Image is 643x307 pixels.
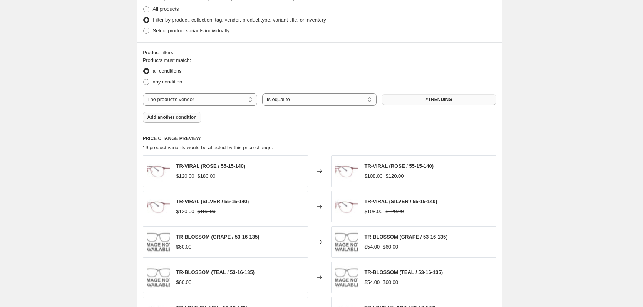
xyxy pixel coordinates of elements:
[335,266,358,289] img: unnamed_e6995971-939d-4bc0-8f88-5a36c49b5c67_80x.jpg
[335,230,358,254] img: unnamed_e6995971-939d-4bc0-8f88-5a36c49b5c67_80x.jpg
[153,79,183,85] span: any condition
[386,172,404,180] strike: $120.00
[383,243,398,251] strike: $60.00
[176,243,192,251] div: $60.00
[365,279,380,286] div: $54.00
[365,163,434,169] span: TR-VIRAL (ROSE / 55-15-140)
[143,112,201,123] button: Add another condition
[147,230,170,254] img: unnamed_e6995971-939d-4bc0-8f88-5a36c49b5c67_80x.jpg
[176,199,249,204] span: TR-VIRAL (SILVER / 55-15-140)
[147,266,170,289] img: unnamed_e6995971-939d-4bc0-8f88-5a36c49b5c67_80x.jpg
[153,6,179,12] span: All products
[386,208,404,215] strike: $120.00
[147,195,170,218] img: unnamed_ab259750-79c3-40c0-8363-78cc7b2c4663_80x.jpg
[143,135,496,142] h6: PRICE CHANGE PREVIEW
[425,97,452,103] span: #TRENDING
[365,208,383,215] div: $108.00
[147,160,170,183] img: unnamed_ab259750-79c3-40c0-8363-78cc7b2c4663_80x.jpg
[365,243,380,251] div: $54.00
[198,208,216,215] strike: $180.00
[176,234,260,240] span: TR-BLOSSOM (GRAPE / 53-16-135)
[365,234,448,240] span: TR-BLOSSOM (GRAPE / 53-16-135)
[176,172,194,180] div: $120.00
[143,49,496,57] div: Product filters
[335,195,358,218] img: unnamed_ab259750-79c3-40c0-8363-78cc7b2c4663_80x.jpg
[176,269,255,275] span: TR-BLOSSOM (TEAL / 53-16-135)
[176,208,194,215] div: $120.00
[153,68,182,74] span: all conditions
[382,94,496,105] button: #TRENDING
[153,17,326,23] span: Filter by product, collection, tag, vendor, product type, variant title, or inventory
[176,163,246,169] span: TR-VIRAL (ROSE / 55-15-140)
[198,172,216,180] strike: $180.00
[383,279,398,286] strike: $60.00
[147,114,197,120] span: Add another condition
[365,269,443,275] span: TR-BLOSSOM (TEAL / 53-16-135)
[365,199,437,204] span: TR-VIRAL (SILVER / 55-15-140)
[176,279,192,286] div: $60.00
[143,145,273,150] span: 19 product variants would be affected by this price change:
[143,57,191,63] span: Products must match:
[153,28,229,33] span: Select product variants individually
[335,160,358,183] img: unnamed_ab259750-79c3-40c0-8363-78cc7b2c4663_80x.jpg
[365,172,383,180] div: $108.00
